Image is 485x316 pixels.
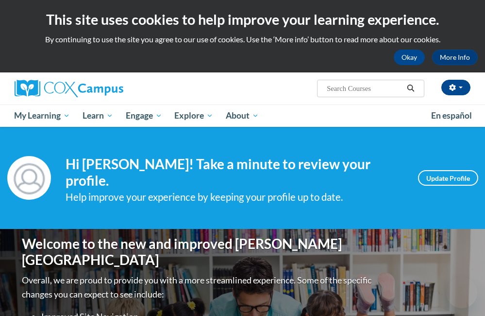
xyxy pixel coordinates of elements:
[168,105,219,127] a: Explore
[432,50,478,65] a: More Info
[326,83,403,94] input: Search Courses
[15,80,123,97] img: Cox Campus
[22,236,374,268] h1: Welcome to the new and improved [PERSON_NAME][GEOGRAPHIC_DATA]
[126,110,162,122] span: Engage
[83,110,113,122] span: Learn
[7,10,478,29] h2: This site uses cookies to help improve your learning experience.
[15,80,157,97] a: Cox Campus
[403,83,418,94] button: Search
[66,156,403,189] h4: Hi [PERSON_NAME]! Take a minute to review your profile.
[425,105,478,126] a: En español
[66,189,403,205] div: Help improve your experience by keeping your profile up to date.
[226,110,259,122] span: About
[394,50,425,65] button: Okay
[14,110,70,122] span: My Learning
[22,273,374,301] p: Overall, we are proud to provide you with a more streamlined experience. Some of the specific cha...
[7,156,51,200] img: Profile Image
[76,105,119,127] a: Learn
[7,105,478,127] div: Main menu
[119,105,168,127] a: Engage
[418,170,478,186] a: Update Profile
[219,105,265,127] a: About
[446,277,477,308] iframe: Button to launch messaging window
[7,34,478,45] p: By continuing to use the site you agree to our use of cookies. Use the ‘More info’ button to read...
[431,110,472,121] span: En español
[174,110,213,122] span: Explore
[8,105,77,127] a: My Learning
[441,80,470,95] button: Account Settings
